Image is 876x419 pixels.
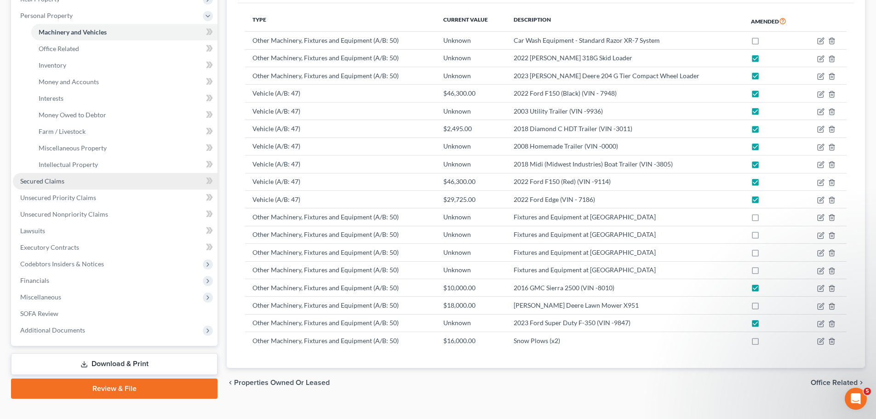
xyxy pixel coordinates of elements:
[245,208,436,226] td: Other Machinery, Fixtures and Equipment (A/B: 50)
[11,270,29,289] img: Profile image for Lindsey
[506,138,744,155] td: 2008 Homemade Trailer (VIN -0000)
[245,297,436,314] td: Other Machinery, Fixtures and Equipment (A/B: 50)
[245,314,436,332] td: Other Machinery, Fixtures and Equipment (A/B: 50)
[245,138,436,155] td: Vehicle (A/B: 47)
[11,32,29,51] img: Profile image for Emma
[506,314,744,332] td: 2023 Ford Super Duty F-350 (VIN -9847)
[245,67,436,85] td: Other Machinery, Fixtures and Equipment (A/B: 50)
[436,120,506,138] td: $2,495.00
[436,208,506,226] td: Unknown
[744,11,803,32] th: Amended
[33,143,86,153] div: [PERSON_NAME]
[20,210,108,218] span: Unsecured Nonpriority Claims
[20,310,58,317] span: SOFA Review
[68,4,118,20] h1: Messages
[61,287,122,324] button: Messages
[74,310,109,316] span: Messages
[506,85,744,102] td: 2022 Ford F150 (Black) (VIN - 7948)
[506,208,744,226] td: Fixtures and Equipment at [GEOGRAPHIC_DATA]
[436,155,506,173] td: Unknown
[31,107,218,123] a: Money Owed to Debtor
[11,379,218,399] a: Review & File
[31,90,218,107] a: Interests
[33,67,664,74] span: Need help figuring out the best way to enter your client's income? Here's a quick article to show...
[161,4,178,20] div: Close
[39,94,63,102] span: Interests
[506,32,744,49] td: Car Wash Equipment - Standard Razor XR-7 System
[436,102,506,120] td: Unknown
[506,11,744,32] th: Description
[506,332,744,350] td: Snow Plows (x2)
[33,75,86,85] div: [PERSON_NAME]
[13,305,218,322] a: SOFA Review
[88,41,114,51] div: • [DATE]
[31,57,218,74] a: Inventory
[436,190,506,208] td: $29,725.00
[506,49,744,67] td: 2022 [PERSON_NAME] 318G Skid Loader
[245,226,436,243] td: Other Machinery, Fixtures and Equipment (A/B: 50)
[88,178,114,187] div: • [DATE]
[39,111,106,119] span: Money Owed to Debtor
[436,85,506,102] td: $46,300.00
[245,244,436,261] td: Other Machinery, Fixtures and Equipment (A/B: 50)
[245,190,436,208] td: Vehicle (A/B: 47)
[146,310,160,316] span: Help
[11,134,29,153] img: Profile image for Kelly
[245,173,436,190] td: Vehicle (A/B: 47)
[506,261,744,279] td: Fixtures and Equipment at [GEOGRAPHIC_DATA]
[13,223,218,239] a: Lawsuits
[436,49,506,67] td: Unknown
[436,279,506,296] td: $10,000.00
[864,388,871,395] span: 5
[33,246,86,255] div: [PERSON_NAME]
[20,260,104,268] span: Codebtors Insiders & Notices
[88,109,114,119] div: • [DATE]
[33,178,86,187] div: [PERSON_NAME]
[20,276,49,284] span: Financials
[39,45,79,52] span: Office Related
[88,280,114,289] div: • [DATE]
[31,140,218,156] a: Miscellaneous Property
[506,244,744,261] td: Fixtures and Equipment at [GEOGRAPHIC_DATA]
[13,206,218,223] a: Unsecured Nonpriority Claims
[11,168,29,187] img: Profile image for Kelly
[11,236,29,255] img: Profile image for Kelly
[245,261,436,279] td: Other Machinery, Fixtures and Equipment (A/B: 50)
[88,75,114,85] div: • [DATE]
[11,202,29,221] img: Profile image for Emma
[33,41,86,51] div: [PERSON_NAME]
[11,353,218,375] a: Download & Print
[39,144,107,152] span: Miscellaneous Property
[11,66,29,85] img: Profile image for Emma
[123,287,184,324] button: Help
[31,123,218,140] a: Farm / Livestock
[39,161,98,168] span: Intellectual Property
[245,332,436,350] td: Other Machinery, Fixtures and Equipment (A/B: 50)
[39,127,86,135] span: Farm / Livestock
[42,259,142,277] button: Send us a message
[245,49,436,67] td: Other Machinery, Fixtures and Equipment (A/B: 50)
[811,379,865,386] button: Office Related chevron_right
[33,101,403,108] span: You're welcome! Hopefully in the future we can build out some more data importing features for ch...
[39,61,66,69] span: Inventory
[436,314,506,332] td: Unknown
[13,189,218,206] a: Unsecured Priority Claims
[33,109,86,119] div: [PERSON_NAME]
[20,194,96,201] span: Unsecured Priority Claims
[20,227,45,235] span: Lawsuits
[13,173,218,189] a: Secured Claims
[245,11,436,32] th: Type
[436,244,506,261] td: Unknown
[845,388,867,410] iframe: Intercom live chat
[506,279,744,296] td: 2016 GMC Sierra 2500 (VIN -8010)
[88,143,114,153] div: • [DATE]
[506,102,744,120] td: 2003 Utility Trailer (VIN -9936)
[506,226,744,243] td: Fixtures and Equipment at [GEOGRAPHIC_DATA]
[21,310,40,316] span: Home
[506,120,744,138] td: 2018 Diamond C HDT Trailer (VIN -3011)
[436,261,506,279] td: Unknown
[20,243,79,251] span: Executory Contracts
[31,74,218,90] a: Money and Accounts
[245,155,436,173] td: Vehicle (A/B: 47)
[13,239,218,256] a: Executory Contracts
